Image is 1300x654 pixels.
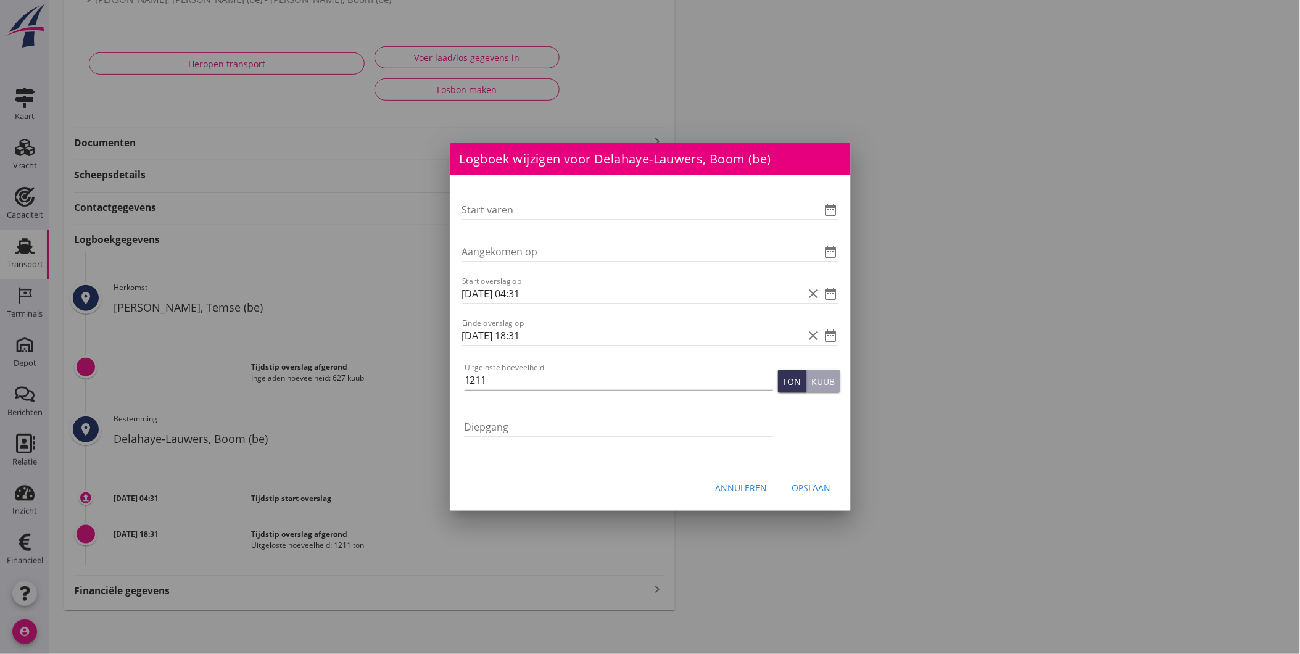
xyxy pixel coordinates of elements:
button: Kuub [807,370,840,392]
button: Opslaan [782,476,841,499]
div: Annuleren [716,481,768,494]
input: Start overslag op [462,284,804,304]
input: Aangekomen op [462,242,804,262]
i: date_range [824,328,838,343]
div: Ton [783,375,801,388]
i: date_range [824,202,838,217]
button: Annuleren [706,476,777,499]
i: clear [806,286,821,301]
input: Uitgeloste hoeveelheid [465,370,773,390]
i: date_range [824,244,838,259]
input: Start varen [462,200,804,220]
div: Logboek wijzigen voor Delahaye-Lauwers, Boom (be) [450,143,851,175]
div: Opslaan [792,481,831,494]
div: Kuub [812,375,835,388]
button: Ton [778,370,807,392]
i: date_range [824,286,838,301]
i: clear [806,328,821,343]
input: Diepgang [465,417,773,437]
input: Einde overslag op [462,326,804,346]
